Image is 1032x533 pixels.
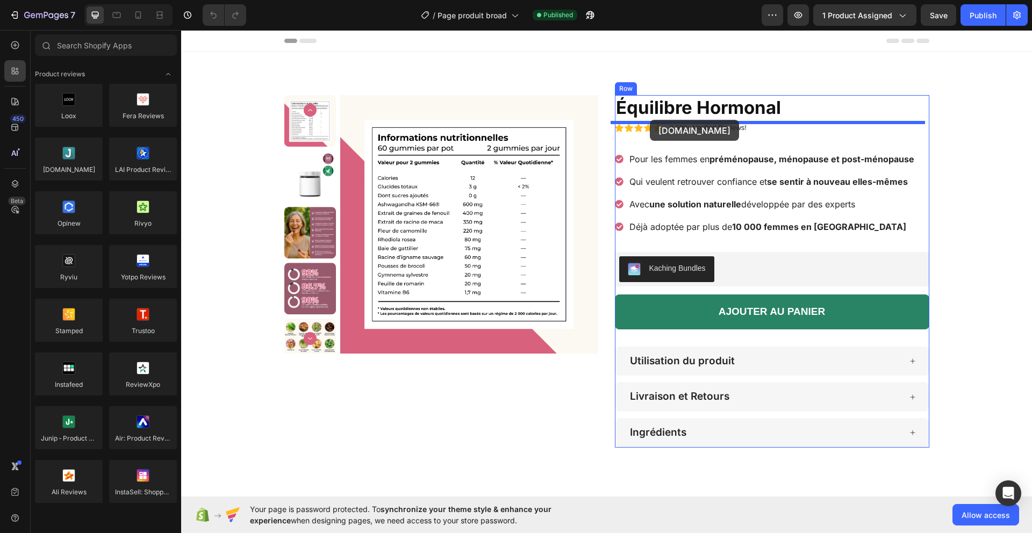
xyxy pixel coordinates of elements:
[8,197,26,205] div: Beta
[250,503,593,526] span: Your page is password protected. To when designing pages, we need access to your store password.
[160,66,177,83] span: Toggle open
[961,4,1006,26] button: Publish
[970,10,997,21] div: Publish
[433,10,435,21] span: /
[70,9,75,21] p: 7
[952,504,1019,525] button: Allow access
[930,11,948,20] span: Save
[822,10,892,21] span: 1 product assigned
[962,509,1010,521] span: Allow access
[543,10,573,20] span: Published
[35,34,177,56] input: Search Shopify Apps
[4,4,80,26] button: 7
[438,10,507,21] span: Page produit broad
[35,69,85,79] span: Product reviews
[250,505,551,525] span: synchronize your theme style & enhance your experience
[995,480,1021,506] div: Open Intercom Messenger
[813,4,916,26] button: 1 product assigned
[203,4,246,26] div: Undo/Redo
[181,30,1032,496] iframe: Design area
[921,4,956,26] button: Save
[10,114,26,123] div: 450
